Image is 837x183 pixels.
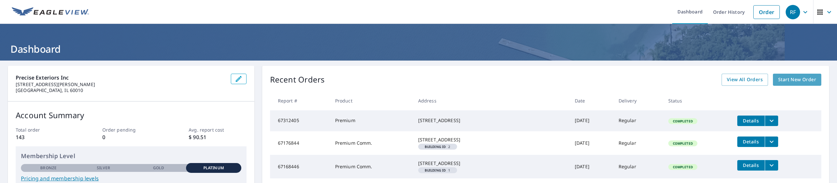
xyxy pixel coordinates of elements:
[421,169,454,172] span: 1
[330,131,413,155] td: Premium Comm.
[425,169,446,172] em: Building ID
[16,133,73,141] p: 143
[786,5,800,19] div: RF
[270,110,330,131] td: 67312405
[737,137,765,147] button: detailsBtn-67176844
[613,91,663,110] th: Delivery
[741,162,761,168] span: Details
[613,131,663,155] td: Regular
[270,74,325,86] p: Recent Orders
[413,91,570,110] th: Address
[418,117,564,124] div: [STREET_ADDRESS]
[16,87,226,93] p: [GEOGRAPHIC_DATA], IL 60010
[16,109,247,121] p: Account Summary
[102,133,160,141] p: 0
[421,145,454,148] span: 2
[12,7,89,17] img: EV Logo
[741,118,761,124] span: Details
[570,131,613,155] td: [DATE]
[741,138,761,145] span: Details
[753,5,780,19] a: Order
[97,165,111,171] p: Silver
[8,42,829,56] h1: Dashboard
[669,141,697,146] span: Completed
[613,110,663,131] td: Regular
[16,82,226,87] p: [STREET_ADDRESS][PERSON_NAME]
[778,76,816,84] span: Start New Order
[669,165,697,169] span: Completed
[40,165,57,171] p: Bronze
[663,91,732,110] th: Status
[765,137,778,147] button: filesDropdownBtn-67176844
[189,133,246,141] p: $ 90.51
[270,131,330,155] td: 67176844
[16,126,73,133] p: Total order
[330,110,413,131] td: Premium
[727,76,763,84] span: View All Orders
[330,155,413,178] td: Premium Comm.
[765,116,778,126] button: filesDropdownBtn-67312405
[21,152,241,160] p: Membership Level
[669,119,697,123] span: Completed
[737,160,765,171] button: detailsBtn-67168446
[418,137,564,143] div: [STREET_ADDRESS]
[270,155,330,178] td: 67168446
[203,165,224,171] p: Platinum
[570,155,613,178] td: [DATE]
[102,126,160,133] p: Order pending
[722,74,768,86] a: View All Orders
[425,145,446,148] em: Building ID
[153,165,164,171] p: Gold
[570,91,613,110] th: Date
[613,155,663,178] td: Regular
[16,74,226,82] p: Precise Exteriors Inc
[418,160,564,167] div: [STREET_ADDRESS]
[189,126,246,133] p: Avg. report cost
[765,160,778,171] button: filesDropdownBtn-67168446
[773,74,821,86] a: Start New Order
[330,91,413,110] th: Product
[21,174,241,182] a: Pricing and membership levels
[737,116,765,126] button: detailsBtn-67312405
[270,91,330,110] th: Report #
[570,110,613,131] td: [DATE]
